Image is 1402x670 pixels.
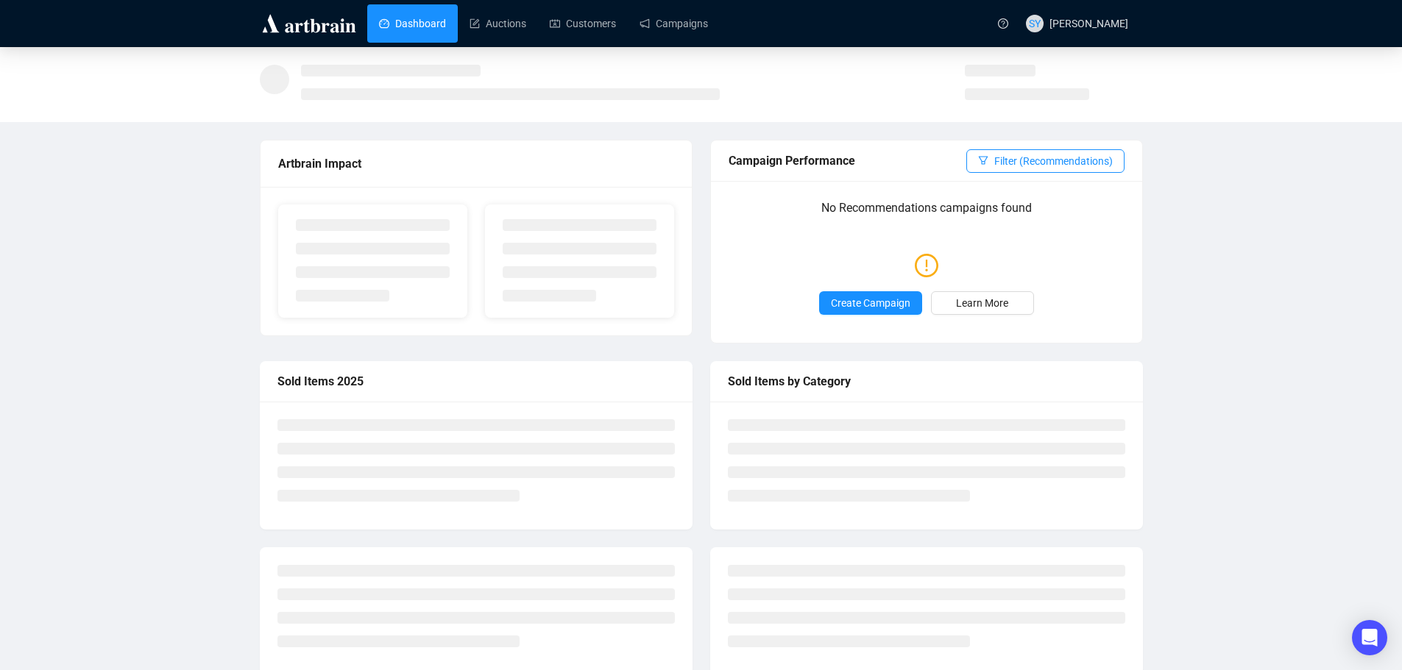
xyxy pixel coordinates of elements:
[994,153,1113,169] span: Filter (Recommendations)
[978,155,988,165] span: filter
[956,295,1008,311] span: Learn More
[728,372,1125,391] div: Sold Items by Category
[831,295,910,311] span: Create Campaign
[277,372,675,391] div: Sold Items 2025
[819,291,922,315] button: Create Campaign
[1029,15,1041,32] span: SY
[379,4,446,43] a: Dashboard
[260,12,358,35] img: logo
[640,4,708,43] a: Campaigns
[550,4,616,43] a: Customers
[729,199,1125,227] p: No Recommendations campaigns found
[998,18,1008,29] span: question-circle
[915,248,938,282] span: exclamation-circle
[1049,18,1128,29] span: [PERSON_NAME]
[470,4,526,43] a: Auctions
[278,154,674,173] div: Artbrain Impact
[931,291,1034,315] a: Learn More
[1352,620,1387,655] div: Open Intercom Messenger
[729,152,966,170] div: Campaign Performance
[966,149,1125,173] button: Filter (Recommendations)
